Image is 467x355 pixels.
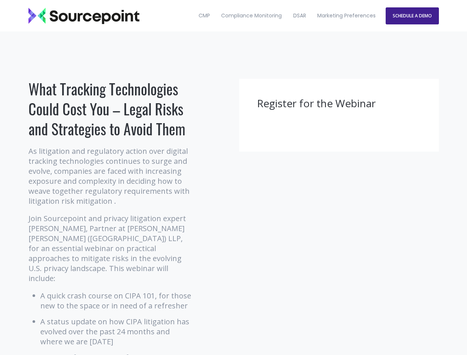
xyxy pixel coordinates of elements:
[40,291,193,311] li: A quick crash course on CIPA 101, for those new to the space or in need of a refresher
[40,317,193,346] li: A status update on how CIPA litigation has evolved over the past 24 months and where we are [DATE]
[28,146,193,206] p: As litigation and regulatory action over digital tracking technologies continues to surge and evo...
[386,7,439,24] a: SCHEDULE A DEMO
[28,213,193,283] p: Join Sourcepoint and privacy litigation expert [PERSON_NAME], Partner at [PERSON_NAME] [PERSON_NA...
[28,8,139,24] img: Sourcepoint_logo_black_transparent (2)-2
[28,79,193,139] h1: What Tracking Technologies Could Cost You – Legal Risks and Strategies to Avoid Them
[257,97,421,111] h3: Register for the Webinar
